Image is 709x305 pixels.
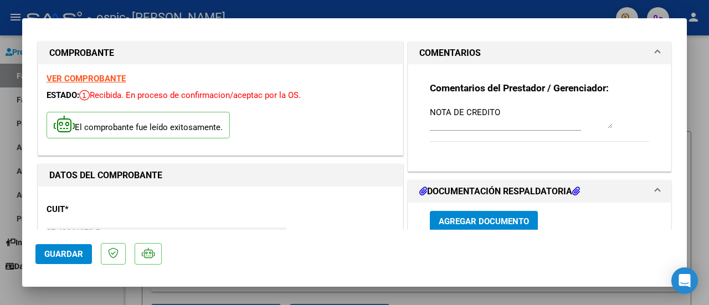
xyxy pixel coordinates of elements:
span: ESTADO: [47,90,79,100]
button: Agregar Documento [430,211,538,231]
div: COMENTARIOS [408,64,671,171]
p: El comprobante fue leído exitosamente. [47,112,230,139]
h1: COMENTARIOS [419,46,481,60]
p: CUIT [47,203,151,216]
div: Open Intercom Messenger [671,267,698,294]
strong: DATOS DEL COMPROBANTE [49,170,162,180]
strong: Comentarios del Prestador / Gerenciador: [430,82,609,94]
span: Agregar Documento [439,216,529,226]
a: VER COMPROBANTE [47,74,126,84]
span: Guardar [44,249,83,259]
h1: DOCUMENTACIÓN RESPALDATORIA [419,185,580,198]
span: Recibida. En proceso de confirmacion/aceptac por la OS. [79,90,301,100]
mat-expansion-panel-header: COMENTARIOS [408,42,671,64]
button: Guardar [35,244,92,264]
mat-expansion-panel-header: DOCUMENTACIÓN RESPALDATORIA [408,180,671,203]
strong: COMPROBANTE [49,48,114,58]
